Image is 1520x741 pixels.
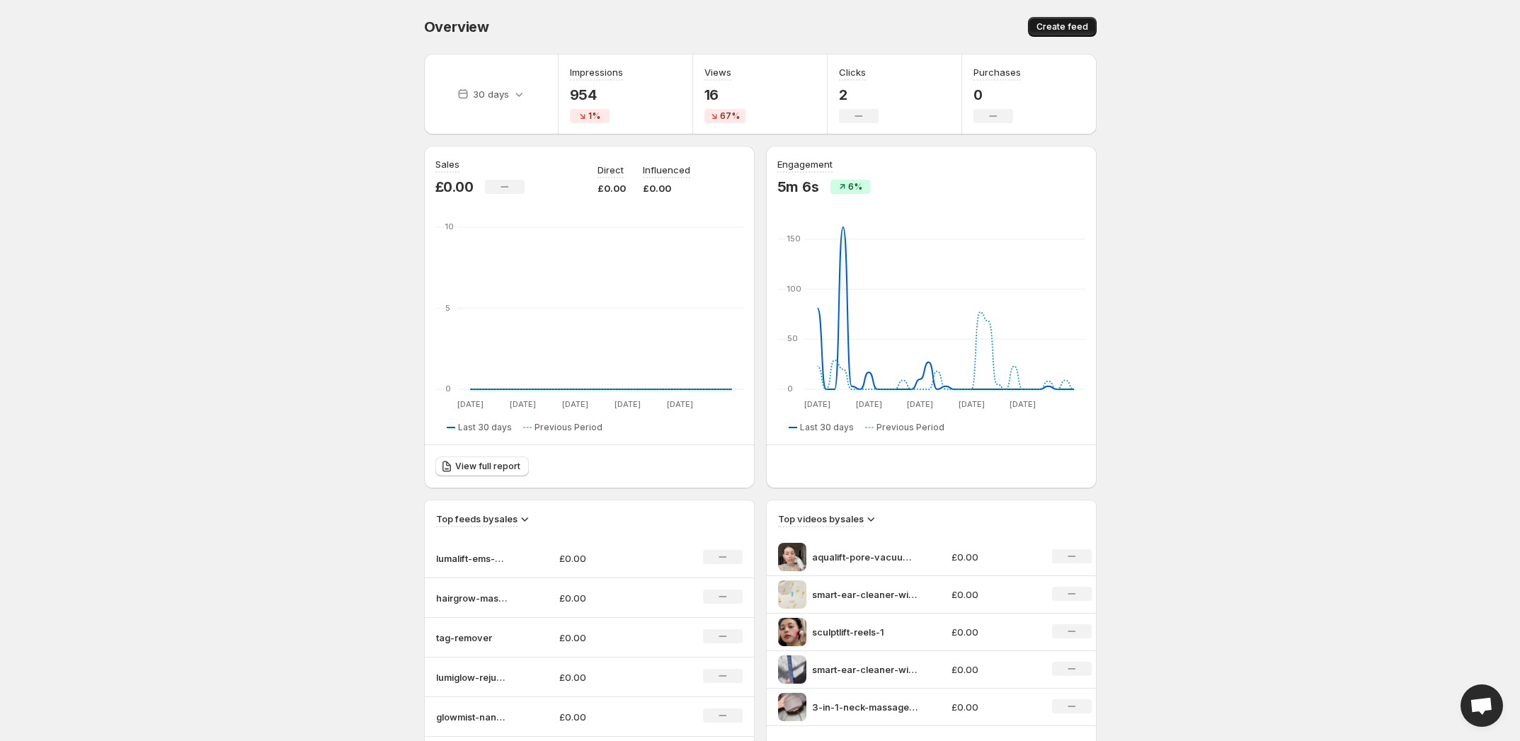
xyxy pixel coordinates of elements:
h3: Clicks [839,65,866,79]
span: Previous Period [876,422,944,433]
p: aqualift-pore-vacuum-reels-1 [812,550,918,564]
p: glowmist-nano-facial-steamer [436,710,507,724]
a: View full report [435,456,529,476]
span: Last 30 days [800,422,854,433]
p: 30 days [473,87,509,101]
p: £0.00 [559,670,660,684]
span: Create feed [1036,21,1088,33]
text: [DATE] [614,399,640,409]
text: [DATE] [958,399,984,409]
p: £0.00 [952,587,1035,602]
text: 0 [787,384,793,394]
h3: Top feeds by sales [436,512,518,526]
p: 16 [704,86,745,103]
h3: Top videos by sales [778,512,864,526]
span: 1% [588,110,600,122]
img: 3-in-1-neck-massage-pillow-video-1 [778,693,806,721]
text: [DATE] [907,399,933,409]
p: tag-remover [436,631,507,645]
button: Create feed [1028,17,1097,37]
text: 150 [787,234,801,243]
p: sculptlift-reels-1 [812,625,918,639]
text: [DATE] [804,399,830,409]
p: £0.00 [952,625,1035,639]
text: [DATE] [509,399,535,409]
p: Influenced [643,163,690,177]
p: 3-in-1-neck-massage-pillow-video-1 [812,700,918,714]
text: [DATE] [855,399,881,409]
h3: Sales [435,157,459,171]
h3: Views [704,65,731,79]
span: Previous Period [535,422,602,433]
span: 6% [848,181,862,193]
p: lumalift-ems-pro [436,551,507,565]
span: 67% [720,110,740,122]
h3: Impressions [570,65,623,79]
p: 954 [570,86,623,103]
text: [DATE] [1010,399,1036,409]
p: smart-ear-cleaner-with-hd-camera-video-6 [812,662,918,677]
text: [DATE] [457,399,483,409]
p: lumiglow-rejuvenating-led-mask [436,670,507,684]
p: 0 [973,86,1021,103]
p: £0.00 [952,662,1035,677]
span: Last 30 days [458,422,512,433]
text: [DATE] [561,399,588,409]
a: Open chat [1461,684,1503,727]
h3: Purchases [973,65,1021,79]
text: [DATE] [666,399,692,409]
text: 50 [787,333,798,343]
span: Overview [424,18,489,35]
text: 5 [445,303,450,313]
p: £0.00 [643,181,690,195]
img: sculptlift-reels-1 [778,618,806,646]
p: £0.00 [435,178,474,195]
p: smart-ear-cleaner-with-hd-camera-video-4 [812,587,918,602]
p: £0.00 [598,181,626,195]
p: £0.00 [952,700,1035,714]
p: £0.00 [559,710,660,724]
p: 5m 6s [777,178,819,195]
span: View full report [455,461,520,472]
p: £0.00 [559,551,660,565]
p: 2 [839,86,879,103]
h3: Engagement [777,157,833,171]
p: hairgrow-massage-comb [436,591,507,605]
img: smart-ear-cleaner-with-hd-camera-video-4 [778,580,806,609]
p: £0.00 [952,550,1035,564]
p: £0.00 [559,591,660,605]
p: Direct [598,163,624,177]
img: smart-ear-cleaner-with-hd-camera-video-6 [778,655,806,684]
img: aqualift-pore-vacuum-reels-1 [778,543,806,571]
text: 0 [445,384,451,394]
p: £0.00 [559,631,660,645]
text: 10 [445,222,454,231]
text: 100 [787,284,801,294]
